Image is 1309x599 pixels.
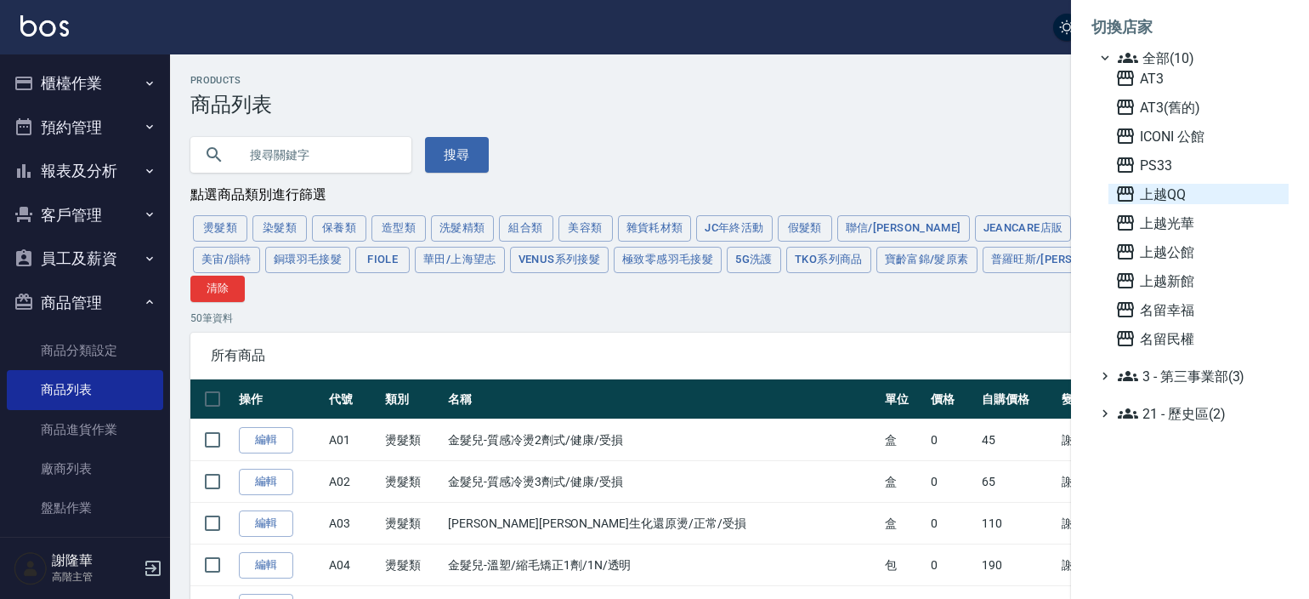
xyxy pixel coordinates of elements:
[1115,328,1282,349] span: 名留民權
[1115,271,1282,291] span: 上越新館
[1115,68,1282,88] span: AT3
[1115,242,1282,262] span: 上越公館
[1115,213,1282,233] span: 上越光華
[1115,184,1282,204] span: 上越QQ
[1115,97,1282,117] span: AT3(舊的)
[1115,155,1282,175] span: PS33
[1115,126,1282,146] span: ICONI 公館
[1091,7,1289,48] li: 切換店家
[1118,48,1282,68] span: 全部(10)
[1118,366,1282,386] span: 3 - 第三事業部(3)
[1115,299,1282,320] span: 名留幸福
[1118,403,1282,424] span: 21 - 歷史區(2)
